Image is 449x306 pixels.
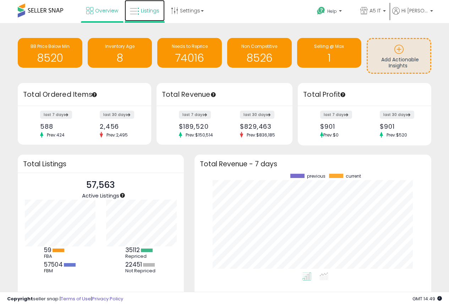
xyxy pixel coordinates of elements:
label: last 7 days [40,111,72,119]
span: 2025-08-12 14:49 GMT [412,295,442,302]
h1: 8526 [231,52,288,64]
span: Prev: $0 [323,132,339,138]
span: Prev: 424 [43,132,68,138]
div: $901 [320,123,359,130]
a: Help [311,1,354,23]
span: Selling @ Max [314,43,344,49]
h1: 74016 [161,52,218,64]
span: A5 IT [369,7,381,14]
label: last 7 days [179,111,211,119]
div: seller snap | | [7,296,123,302]
h1: 1 [301,52,358,64]
b: 57504 [44,260,63,269]
span: Overview [95,7,118,14]
div: Tooltip anchor [340,91,346,98]
b: 59 [44,246,51,254]
div: FBA [44,254,76,259]
span: Active Listings [82,192,119,199]
div: Tooltip anchor [91,91,98,98]
label: last 30 days [100,111,134,119]
span: Prev: $520 [383,132,411,138]
h3: Total Profit [303,90,426,100]
h1: 8 [91,52,149,64]
div: 588 [40,123,79,130]
span: BB Price Below Min [31,43,70,49]
strong: Copyright [7,295,33,302]
a: BB Price Below Min 8520 [18,38,82,68]
label: last 30 days [380,111,414,119]
a: Privacy Policy [92,295,123,302]
b: 35112 [125,246,140,254]
h1: 8520 [21,52,79,64]
span: Needs to Reprice [172,43,208,49]
div: $901 [380,123,419,130]
a: Needs to Reprice 74016 [157,38,222,68]
label: last 7 days [320,111,352,119]
span: Prev: $150,514 [182,132,217,138]
span: Listings [141,7,159,14]
div: $189,520 [179,123,219,130]
span: Prev: 2,495 [103,132,131,138]
span: current [346,174,361,179]
p: 57,563 [82,178,119,192]
label: last 30 days [240,111,274,119]
span: Non Competitive [241,43,277,49]
div: $829,463 [240,123,280,130]
h3: Total Listings [23,161,179,167]
span: Add Actionable Insights [381,56,419,69]
span: Inventory Age [105,43,135,49]
a: Selling @ Max 1 [297,38,362,68]
a: Hi [PERSON_NAME] [392,7,433,23]
a: Terms of Use [61,295,91,302]
div: Tooltip anchor [210,91,217,98]
span: previous [307,174,325,179]
i: Get Help [317,6,325,15]
div: Not Repriced [125,268,157,274]
h3: Total Revenue [162,90,287,100]
h3: Total Ordered Items [23,90,146,100]
div: FBM [44,268,76,274]
div: Repriced [125,254,157,259]
a: Add Actionable Insights [368,39,430,73]
a: Non Competitive 8526 [227,38,292,68]
a: Inventory Age 8 [88,38,152,68]
div: 2,456 [100,123,139,130]
div: Tooltip anchor [119,192,126,199]
span: Help [327,8,337,14]
span: Prev: $836,185 [243,132,279,138]
b: 22451 [125,260,142,269]
span: Hi [PERSON_NAME] [401,7,428,14]
h3: Total Revenue - 7 days [200,161,426,167]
